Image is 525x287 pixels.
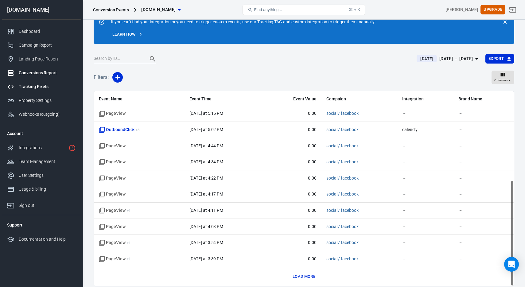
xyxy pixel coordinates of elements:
li: Account [2,126,81,141]
div: scrollable content [94,91,514,286]
a: social / facebook [326,127,359,132]
div: Landing Page Report [19,56,76,62]
div: Usage & billing [19,186,76,192]
span: social / facebook [326,224,359,230]
div: Webhooks (outgoing) [19,111,76,118]
span: － [458,159,509,165]
span: － [402,256,449,262]
span: 0.00 [267,256,317,262]
span: － [402,191,449,197]
time: 2025-08-25T17:02:34-04:00 [189,127,223,132]
time: 2025-08-25T16:34:37-04:00 [189,159,223,164]
a: Sign out [2,196,81,212]
div: [DOMAIN_NAME] [2,7,81,13]
button: [DOMAIN_NAME] [139,4,183,15]
time: 2025-08-25T16:44:44-04:00 [189,143,223,148]
span: － [402,111,449,117]
div: [DATE] － [DATE] [439,55,473,63]
span: Find anything... [254,7,282,12]
div: Conversions Report [19,70,76,76]
span: [DATE] [418,56,435,62]
span: Event Time [189,96,258,102]
a: social / facebook [326,111,359,116]
span: Standard event name [99,159,126,165]
a: Landing Page Report [2,52,81,66]
time: 2025-08-25T15:54:04-04:00 [189,240,223,245]
sup: + 1 [127,241,131,245]
time: 2025-08-25T17:15:58-04:00 [189,111,223,116]
a: Dashboard [2,25,81,38]
span: 0.00 [267,224,317,230]
a: social / facebook [326,208,359,213]
time: 2025-08-25T16:22:51-04:00 [189,176,223,180]
span: － [458,191,509,197]
a: social / facebook [326,143,359,148]
div: Sign out [19,202,76,209]
div: Property Settings [19,97,76,104]
span: Brand Name [458,96,509,102]
a: Learn how [111,30,144,39]
a: Integrations [2,141,81,155]
span: Columns [494,78,508,83]
span: － [458,256,509,262]
span: PageView [99,240,131,246]
a: Campaign Report [2,38,81,52]
div: Team Management [19,158,76,165]
span: － [402,143,449,149]
span: － [458,127,509,133]
span: Event Name [99,96,180,102]
time: 2025-08-25T16:11:59-04:00 [189,208,223,213]
button: Upgrade [480,5,505,14]
span: 0.00 [267,159,317,165]
button: Search [145,52,160,66]
span: － [458,175,509,181]
span: social / facebook [326,175,359,181]
span: social / facebook [326,240,359,246]
span: 0.00 [267,143,317,149]
a: User Settings [2,169,81,182]
span: social / facebook [326,191,359,197]
span: － [458,207,509,214]
div: Dashboard [19,28,76,35]
a: social / facebook [326,224,359,229]
span: social / facebook [326,127,359,133]
div: Open Intercom Messenger [504,257,519,272]
a: social / facebook [326,240,359,245]
a: social / facebook [326,176,359,180]
button: Export [485,54,514,64]
span: Standard event name [99,175,126,181]
span: － [402,224,449,230]
span: － [458,143,509,149]
span: social / facebook [326,111,359,117]
a: Conversions Report [2,66,81,80]
span: 0.00 [267,111,317,117]
span: － [402,240,449,246]
div: Documentation and Help [19,236,76,242]
span: Standard event name [99,143,126,149]
span: － [458,224,509,230]
span: Campaign [326,96,392,102]
a: social / facebook [326,256,359,261]
button: Columns [492,71,514,84]
span: － [458,240,509,246]
a: Team Management [2,155,81,169]
a: Tracking Pixels [2,80,81,94]
span: calendly [402,127,449,133]
li: Support [2,218,81,232]
time: 2025-08-25T15:39:31-04:00 [189,256,223,261]
span: social / facebook [326,207,359,214]
span: 0.00 [267,191,317,197]
span: Integration [402,96,449,102]
span: Standard event name [99,224,126,230]
button: [DATE][DATE] － [DATE] [412,54,485,64]
div: User Settings [19,172,76,179]
h5: Filters: [94,68,109,87]
span: Standard event name [99,191,126,197]
span: 0.00 [267,240,317,246]
div: Conversion Events [93,7,129,13]
sup: + 1 [127,208,131,213]
a: Property Settings [2,94,81,107]
sup: + 1 [127,257,131,261]
button: Find anything...⌘ + K [243,5,365,15]
span: － [402,207,449,214]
